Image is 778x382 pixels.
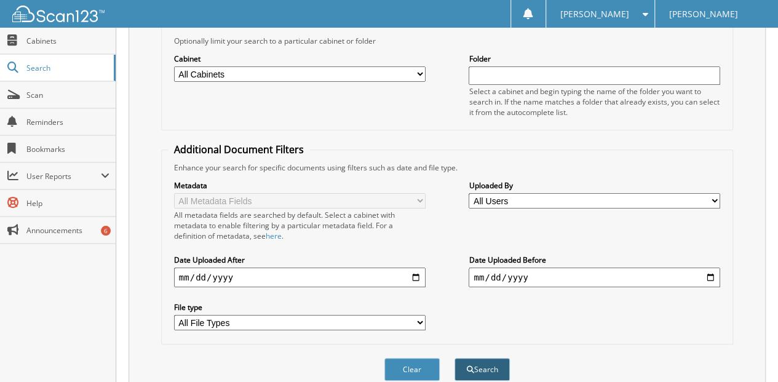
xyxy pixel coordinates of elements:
label: Uploaded By [469,180,720,191]
label: Date Uploaded Before [469,255,720,265]
div: Optionally limit your search to a particular cabinet or folder [168,36,726,46]
label: Folder [469,54,720,64]
legend: Additional Document Filters [168,143,310,156]
span: Search [26,63,108,73]
input: start [174,268,426,287]
span: Scan [26,90,109,100]
label: File type [174,302,426,312]
img: scan123-logo-white.svg [12,6,105,22]
input: end [469,268,720,287]
span: Announcements [26,225,109,236]
span: [PERSON_NAME] [560,10,629,18]
label: Cabinet [174,54,426,64]
button: Search [454,358,510,381]
div: All metadata fields are searched by default. Select a cabinet with metadata to enable filtering b... [174,210,426,241]
label: Date Uploaded After [174,255,426,265]
div: 6 [101,226,111,236]
span: Cabinets [26,36,109,46]
iframe: Chat Widget [716,323,778,382]
span: User Reports [26,171,101,181]
button: Clear [384,358,440,381]
label: Metadata [174,180,426,191]
span: Reminders [26,117,109,127]
span: Help [26,198,109,209]
span: Bookmarks [26,144,109,154]
div: Select a cabinet and begin typing the name of the folder you want to search in. If the name match... [469,86,720,117]
span: [PERSON_NAME] [669,10,738,18]
div: Enhance your search for specific documents using filters such as date and file type. [168,162,726,173]
a: here [266,231,282,241]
